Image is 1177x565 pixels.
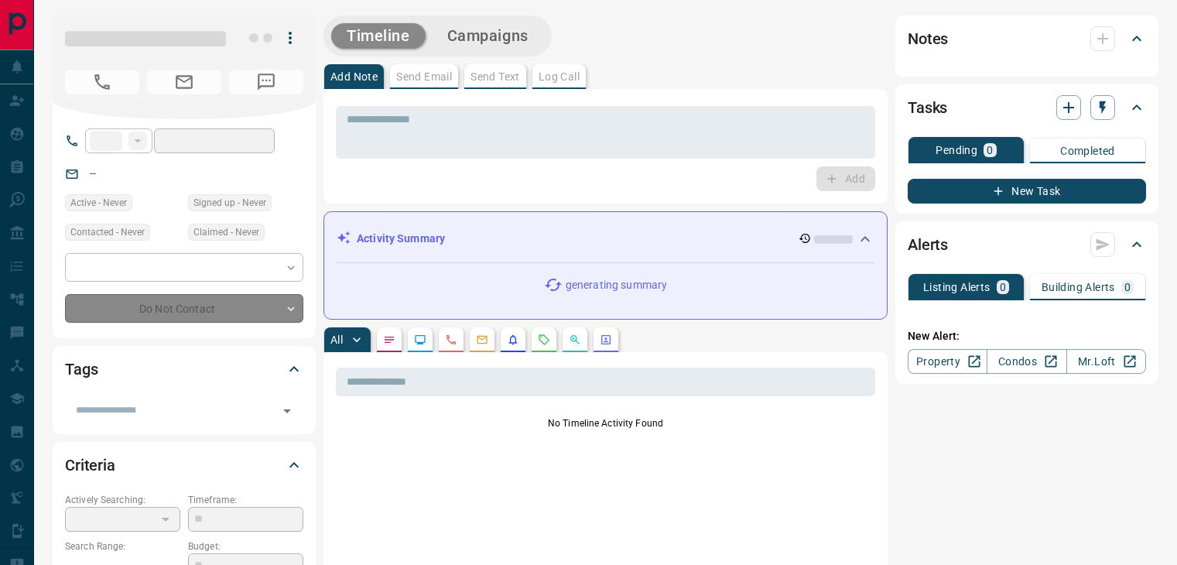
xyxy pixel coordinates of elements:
p: 0 [1000,282,1006,293]
button: Timeline [331,23,426,49]
p: Search Range: [65,539,180,553]
svg: Listing Alerts [507,334,519,346]
p: 0 [987,145,993,156]
svg: Calls [445,334,457,346]
button: New Task [908,179,1146,204]
svg: Opportunities [569,334,581,346]
p: Building Alerts [1042,282,1115,293]
p: Add Note [330,71,378,82]
button: Open [276,400,298,422]
p: Pending [936,145,977,156]
h2: Criteria [65,453,115,478]
div: Tasks [908,89,1146,126]
div: Alerts [908,226,1146,263]
h2: Tasks [908,95,947,120]
svg: Emails [476,334,488,346]
p: Completed [1060,146,1115,156]
p: Listing Alerts [923,282,991,293]
div: Do Not Contact [65,294,303,323]
span: Claimed - Never [193,224,259,240]
p: No Timeline Activity Found [336,416,875,430]
p: Budget: [188,539,303,553]
a: -- [90,167,96,180]
p: Activity Summary [357,231,445,247]
svg: Agent Actions [600,334,612,346]
svg: Notes [383,334,395,346]
div: Criteria [65,447,303,484]
span: Signed up - Never [193,195,266,211]
a: Property [908,349,987,374]
a: Mr.Loft [1066,349,1146,374]
a: Condos [987,349,1066,374]
div: Notes [908,20,1146,57]
p: 0 [1124,282,1131,293]
span: No Number [229,70,303,94]
div: Tags [65,351,303,388]
button: Campaigns [432,23,544,49]
svg: Lead Browsing Activity [414,334,426,346]
span: Contacted - Never [70,224,145,240]
h2: Alerts [908,232,948,257]
svg: Requests [538,334,550,346]
div: Activity Summary [337,224,874,253]
h2: Notes [908,26,948,51]
h2: Tags [65,357,98,382]
p: Actively Searching: [65,493,180,507]
p: New Alert: [908,328,1146,344]
span: Active - Never [70,195,127,211]
span: No Email [147,70,221,94]
p: Timeframe: [188,493,303,507]
p: generating summary [566,277,667,293]
span: No Number [65,70,139,94]
p: All [330,334,343,345]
